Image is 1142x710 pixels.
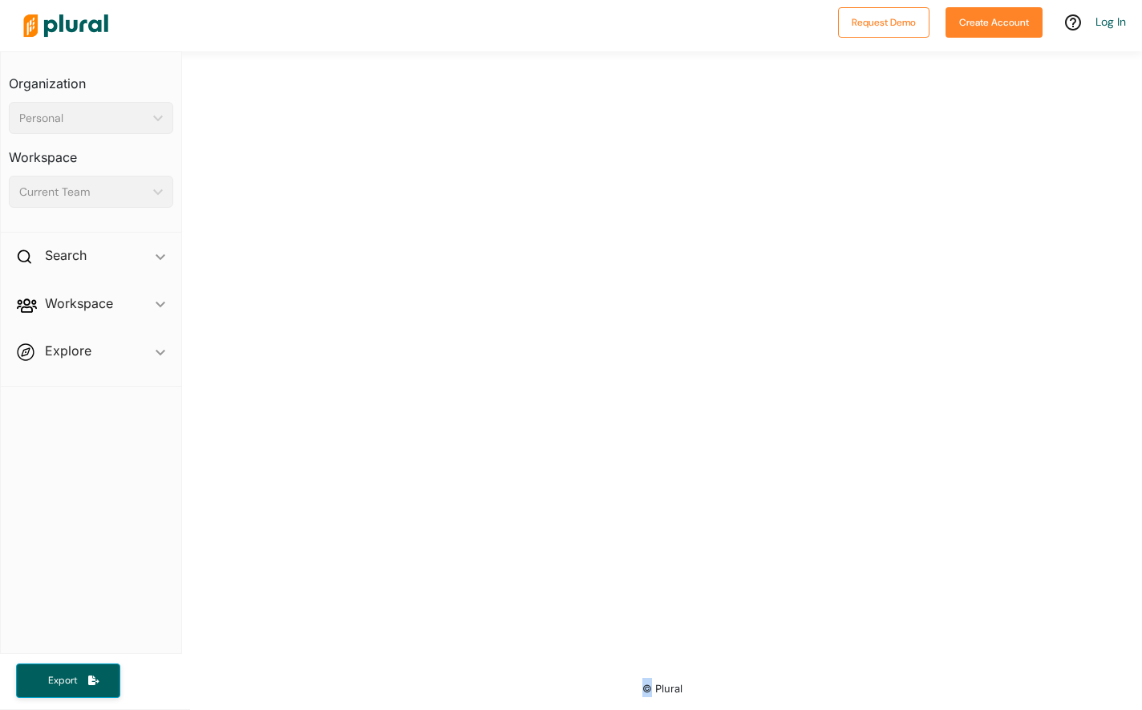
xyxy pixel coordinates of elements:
button: Export [16,663,120,698]
small: © Plural [642,683,682,695]
div: Personal [19,110,147,127]
a: Create Account [946,13,1043,30]
button: Request Demo [838,7,929,38]
h3: Workspace [9,134,173,169]
button: Create Account [946,7,1043,38]
a: Log In [1095,14,1126,29]
h2: Search [45,246,87,264]
a: Request Demo [838,13,929,30]
h3: Organization [9,60,173,95]
div: Current Team [19,184,147,201]
span: Export [37,674,88,688]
